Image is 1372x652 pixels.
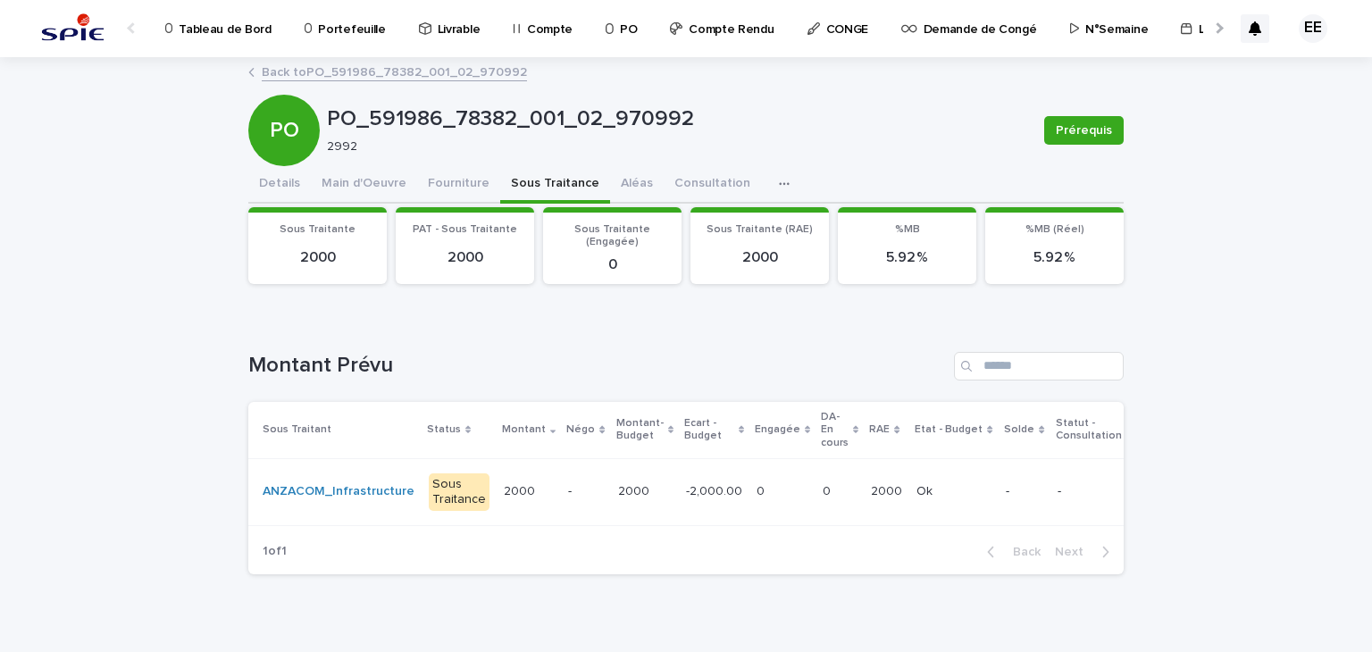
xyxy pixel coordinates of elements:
span: Sous Traitante [280,224,356,235]
p: 2000 [504,481,539,499]
p: Engagée [755,420,800,439]
p: 2000 [259,249,376,266]
p: 0 [554,256,671,273]
a: Back toPO_591986_78382_001_02_970992 [262,61,527,81]
p: 1 of 1 [248,530,301,573]
span: %MB (Réel) [1025,224,1084,235]
p: Montant [502,420,546,439]
p: Montant-Budget [616,414,664,447]
p: 2000 [701,249,818,266]
span: Next [1055,546,1094,558]
p: - [1006,484,1042,499]
p: DA-En cours [821,407,849,453]
button: Next [1048,544,1124,560]
p: 2000 [871,481,906,499]
button: Fourniture [417,166,500,204]
p: Status [427,420,461,439]
button: Back [973,544,1048,560]
input: Search [954,352,1124,380]
p: -2,000.00 [686,481,746,499]
p: Sous Traitant [263,420,331,439]
p: 0 [757,481,768,499]
p: Solde [1004,420,1034,439]
span: PAT - Sous Traitante [413,224,517,235]
p: Ecart - Budget [684,414,734,447]
button: Aléas [610,166,664,204]
div: Sous Traitance [429,473,489,511]
p: 5.92 % [996,249,1113,266]
div: PO [248,46,320,143]
span: %MB [895,224,920,235]
tr: ANZACOM_Infrastructure Sous Traitance20002000 -20002000 -2,000.00-2,000.00 00 00 20002000 OkOk --... [248,458,1329,525]
p: Négo [566,420,595,439]
p: 2992 [327,139,1023,155]
button: Main d'Oeuvre [311,166,417,204]
button: Details [248,166,311,204]
h1: Montant Prévu [248,353,947,379]
button: Consultation [664,166,761,204]
span: Back [1002,546,1041,558]
span: Sous Traitante (RAE) [707,224,813,235]
p: 0 [823,481,834,499]
div: EE [1299,14,1327,43]
p: 2000 [618,481,653,499]
p: RAE [869,420,890,439]
img: svstPd6MQfCT1uX1QGkG [36,11,110,46]
p: 5.92 % [849,249,966,266]
span: Prérequis [1056,121,1112,139]
p: - [1058,484,1120,499]
p: Ok [916,481,936,499]
p: PO_591986_78382_001_02_970992 [327,106,1030,132]
p: Statut - Consultation [1056,414,1122,447]
button: Sous Traitance [500,166,610,204]
p: Etat - Budget [915,420,983,439]
span: Sous Traitante (Engagée) [574,224,650,247]
a: ANZACOM_Infrastructure [263,484,414,499]
p: 2000 [406,249,523,266]
button: Prérequis [1044,116,1124,145]
p: - [568,484,603,499]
